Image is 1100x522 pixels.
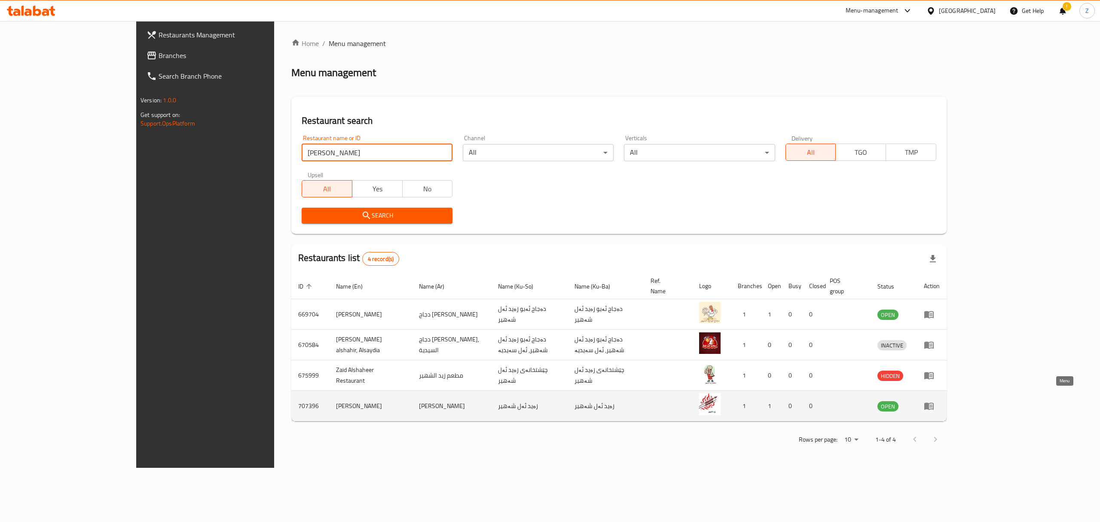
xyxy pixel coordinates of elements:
[731,273,761,299] th: Branches
[412,360,492,391] td: مطعم زيد الشهير
[761,273,782,299] th: Open
[302,144,452,161] input: Search for restaurant name or ID..
[761,299,782,330] td: 1
[291,273,947,421] table: enhanced table
[329,38,386,49] span: Menu management
[877,281,905,292] span: Status
[731,360,761,391] td: 1
[159,30,313,40] span: Restaurants Management
[877,341,907,350] span: INACTIVE
[791,135,813,141] label: Delivery
[924,370,940,381] div: Menu
[785,144,836,161] button: All
[802,299,823,330] td: 0
[306,183,349,195] span: All
[782,360,802,391] td: 0
[309,210,446,221] span: Search
[789,146,833,159] span: All
[362,252,400,266] div: Total records count
[574,281,621,292] span: Name (Ku-Ba)
[877,402,898,411] span: OPEN
[889,146,933,159] span: TMP
[624,144,775,161] div: All
[830,276,860,296] span: POS group
[302,180,352,197] button: All
[761,330,782,360] td: 0
[568,299,644,330] td: دەجاج ئەبو زەید ئەل شەهیر
[491,299,568,330] td: دەجاج ئەبو زەید ئەل شەهیر
[140,66,320,86] a: Search Branch Phone
[298,252,399,266] h2: Restaurants list
[782,299,802,330] td: 0
[298,281,315,292] span: ID
[782,330,802,360] td: 0
[802,273,823,299] th: Closed
[699,363,721,384] img: Zaid Alshaheer Restaurant
[802,330,823,360] td: 0
[568,360,644,391] td: چێشتخانەی زەید ئەل شەهیر
[412,391,492,421] td: [PERSON_NAME]
[939,6,996,15] div: [GEOGRAPHIC_DATA]
[877,371,903,381] span: HIDDEN
[329,330,412,360] td: [PERSON_NAME] alshahir, Alsaydia
[1085,6,1089,15] span: Z
[141,118,195,129] a: Support.OpsPlatform
[352,180,403,197] button: Yes
[761,360,782,391] td: 0
[839,146,883,159] span: TGO
[875,434,896,445] p: 1-4 of 4
[877,310,898,320] div: OPEN
[924,309,940,319] div: Menu
[917,273,947,299] th: Action
[491,391,568,421] td: زەید ئەل شەهیر
[699,302,721,323] img: Dejaj abo Zaid Alshahir
[841,433,862,446] div: Rows per page:
[363,255,399,263] span: 4 record(s)
[163,95,176,106] span: 1.0.0
[799,434,837,445] p: Rows per page:
[692,273,731,299] th: Logo
[568,391,644,421] td: زەید ئەل شەهیر
[802,391,823,421] td: 0
[141,109,180,120] span: Get support on:
[498,281,544,292] span: Name (Ku-So)
[491,360,568,391] td: چێشتخانەی زەید ئەل شەهیر
[291,38,947,49] nav: breadcrumb
[140,45,320,66] a: Branches
[336,281,374,292] span: Name (En)
[568,330,644,360] td: دەجاج ئەبو زەید ئەل شەهیر، ئەل سەیدیە
[159,71,313,81] span: Search Branch Phone
[699,332,721,354] img: Dejaj abo Ghaith alshahir, Alsaydia
[491,330,568,360] td: دەجاج ئەبو زەید ئەل شەهیر، ئەل سەیدیە
[463,144,614,161] div: All
[731,330,761,360] td: 1
[699,393,721,415] img: Zaid Al-shaheer
[761,391,782,421] td: 1
[308,172,324,178] label: Upsell
[802,360,823,391] td: 0
[412,330,492,360] td: دجاج [PERSON_NAME], السيدية
[140,25,320,45] a: Restaurants Management
[329,360,412,391] td: Zaid Alshaheer Restaurant
[302,114,936,127] h2: Restaurant search
[877,371,903,381] div: HIDDEN
[782,391,802,421] td: 0
[846,6,898,16] div: Menu-management
[329,299,412,330] td: [PERSON_NAME]
[329,391,412,421] td: [PERSON_NAME]
[141,95,162,106] span: Version:
[651,276,681,296] span: Ref. Name
[835,144,886,161] button: TGO
[406,183,449,195] span: No
[402,180,453,197] button: No
[923,249,943,269] div: Export file
[731,391,761,421] td: 1
[356,183,399,195] span: Yes
[291,66,376,80] h2: Menu management
[782,273,802,299] th: Busy
[419,281,455,292] span: Name (Ar)
[886,144,936,161] button: TMP
[877,310,898,320] span: OPEN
